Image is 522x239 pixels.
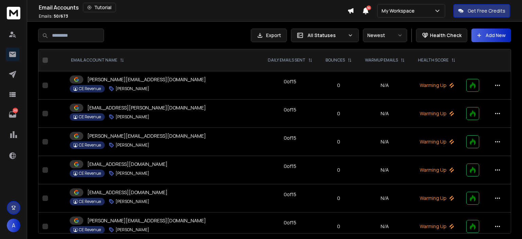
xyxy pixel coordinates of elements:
p: 0 [323,167,354,173]
p: [PERSON_NAME] [116,227,149,233]
div: 0 of 15 [284,78,296,85]
p: WARMUP EMAILS [365,57,398,63]
p: 0 [323,195,354,202]
div: 0 of 15 [284,135,296,141]
button: Get Free Credits [453,4,510,18]
div: Email Accounts [39,3,347,12]
button: Add New [471,29,511,42]
p: [PERSON_NAME][EMAIL_ADDRESS][DOMAIN_NAME] [87,217,206,224]
button: A [7,219,20,232]
p: [PERSON_NAME] [116,86,149,91]
p: Warming Up [415,138,458,145]
p: Warming Up [415,167,458,173]
p: CE Revenue [79,227,101,233]
p: [EMAIL_ADDRESS][PERSON_NAME][DOMAIN_NAME] [87,104,206,111]
span: 50 [366,5,371,10]
span: 50 / 673 [54,13,68,19]
td: N/A [358,128,412,156]
p: BOUNCES [326,57,345,63]
p: [PERSON_NAME] [116,171,149,176]
p: Health Check [430,32,462,39]
p: [PERSON_NAME] [116,199,149,204]
p: 0 [323,223,354,230]
p: CE Revenue [79,142,101,148]
a: 200 [6,108,19,121]
td: N/A [358,71,412,100]
p: CE Revenue [79,199,101,204]
div: 0 of 15 [284,219,296,226]
td: N/A [358,156,412,184]
p: [EMAIL_ADDRESS][DOMAIN_NAME] [87,161,168,168]
button: Export [251,29,287,42]
p: CE Revenue [79,171,101,176]
td: N/A [358,100,412,128]
button: Newest [363,29,407,42]
p: [PERSON_NAME] [116,142,149,148]
div: 0 of 15 [284,163,296,170]
button: Tutorial [83,3,116,12]
p: Warming Up [415,195,458,202]
p: 0 [323,82,354,89]
p: My Workspace [382,7,417,14]
p: 200 [13,108,18,113]
td: N/A [358,184,412,212]
p: HEALTH SCORE [418,57,449,63]
div: 0 of 15 [284,191,296,198]
p: Warming Up [415,82,458,89]
p: CE Revenue [79,86,101,91]
p: DAILY EMAILS SENT [268,57,306,63]
p: CE Revenue [79,114,101,120]
p: 0 [323,138,354,145]
p: [PERSON_NAME][EMAIL_ADDRESS][DOMAIN_NAME] [87,133,206,139]
div: EMAIL ACCOUNT NAME [71,57,124,63]
p: Warming Up [415,223,458,230]
p: [PERSON_NAME][EMAIL_ADDRESS][DOMAIN_NAME] [87,76,206,83]
p: All Statuses [308,32,345,39]
p: Warming Up [415,110,458,117]
p: [EMAIL_ADDRESS][DOMAIN_NAME] [87,189,168,196]
div: 0 of 15 [284,106,296,113]
p: 0 [323,110,354,117]
p: Emails : [39,14,68,19]
p: Get Free Credits [468,7,505,14]
p: [PERSON_NAME] [116,114,149,120]
button: Health Check [416,29,467,42]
